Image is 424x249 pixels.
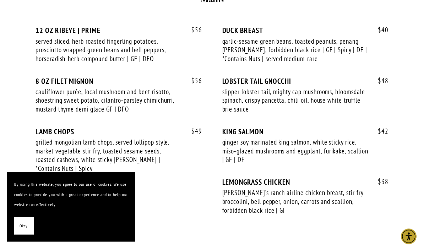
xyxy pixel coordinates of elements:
[36,37,182,64] div: served sliced. herb roasted fingerling potatoes, prosciutto wrapped green beans and bell peppers,...
[222,178,389,187] div: LEMONGRASS CHICKEN
[222,128,389,136] div: KING SALMON
[222,88,369,114] div: slipper lobster tail, mighty cap mushrooms, bloomsdale spinach, crispy pancetta, chili oil, house...
[222,138,369,164] div: ginger soy marinated king salmon, white sticky rice, miso-glazed mushrooms and eggplant, furikake...
[378,26,381,34] span: $
[222,37,369,64] div: garlic-sesame green beans, toasted peanuts, penang [PERSON_NAME], forbidden black rice | GF | Spi...
[36,128,202,136] div: LAMB CHOPS
[371,26,388,34] span: 40
[184,77,202,85] span: 56
[184,26,202,34] span: 56
[184,128,202,136] span: 49
[222,77,389,86] div: LOBSTER TAIL GNOCCHI
[378,127,381,136] span: $
[191,77,195,85] span: $
[7,172,135,242] section: Cookie banner
[14,217,34,235] button: Okay!
[36,88,182,114] div: cauliflower purée, local mushroom and beet risotto, shoestring sweet potato, cilantro-parsley chi...
[371,128,388,136] span: 42
[36,77,202,86] div: 8 OZ FILET MIGNON
[20,221,28,231] span: Okay!
[371,178,388,186] span: 38
[191,127,195,136] span: $
[222,189,369,215] div: [PERSON_NAME]’s ranch airline chicken breast, stir fry broccolini, bell pepper, onion, carrots an...
[36,138,182,173] div: grilled mongolian lamb chops, served lollipop style, market vegetable stir fry, toasted sesame se...
[36,26,202,35] div: 12 OZ RIBEYE | PRIME
[191,26,195,34] span: $
[222,26,389,35] div: DUCK BREAST
[378,77,381,85] span: $
[378,178,381,186] span: $
[14,179,128,210] p: By using this website, you agree to our use of cookies. We use cookies to provide you with a grea...
[401,229,417,244] div: Accessibility Menu
[371,77,388,85] span: 48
